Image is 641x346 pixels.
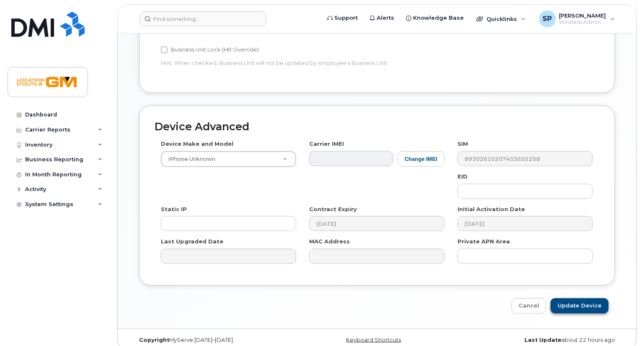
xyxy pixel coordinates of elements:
[161,205,187,213] label: Static IP
[334,14,358,22] span: Support
[163,155,215,163] span: iPhone Unknown
[309,238,350,245] label: MAC Address
[525,337,561,343] strong: Last Update
[458,337,621,343] div: about 22 hours ago
[457,205,525,213] label: Initial Activation Date
[309,205,357,213] label: Contract Expiry
[346,337,401,343] a: Keyboard Shortcuts
[161,238,223,245] label: Last Upgraded Date
[512,298,546,314] a: Cancel
[533,10,621,27] div: Sumit Patel
[161,45,259,55] label: Business Unit Lock (HR Override)
[486,15,517,22] span: Quicklinks
[161,140,233,148] label: Device Make and Model
[155,121,600,133] h2: Device Advanced
[161,59,445,67] p: Hint: When checked, Business Unit will not be updated by employee's Business Unit
[398,151,445,167] button: Change IMEI
[457,238,510,245] label: Private APN Area
[457,173,468,181] label: EID
[559,12,606,19] span: [PERSON_NAME]
[551,298,609,314] input: Update Device
[559,19,606,26] span: Wireless Admin
[139,337,169,343] strong: Copyright
[161,46,168,53] input: Business Unit Lock (HR Override)
[457,140,468,148] label: SIM
[161,152,296,167] a: iPhone Unknown
[364,10,400,26] a: Alerts
[321,10,364,26] a: Support
[413,14,464,22] span: Knowledge Base
[470,10,532,27] div: Quicklinks
[133,337,296,343] div: MyServe [DATE]–[DATE]
[140,11,266,26] input: Find something...
[377,14,394,22] span: Alerts
[543,14,552,24] span: SP
[400,10,470,26] a: Knowledge Base
[309,140,344,148] label: Carrier IMEI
